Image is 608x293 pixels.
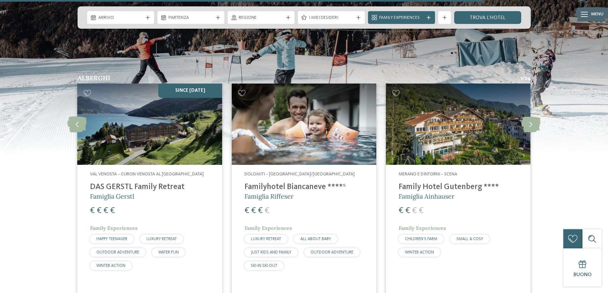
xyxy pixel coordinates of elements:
[574,272,592,277] span: Buono
[244,207,249,215] span: €
[232,84,376,165] img: Hotel sulle piste da sci per bambini: divertimento senza confini
[90,182,209,192] h4: DAS GERSTL Family Retreat
[90,207,95,215] span: €
[258,207,263,215] span: €
[399,207,403,215] span: €
[300,237,331,241] span: ALL ABOUT BABY
[522,75,524,82] span: /
[399,172,457,176] span: Merano e dintorni – Scena
[96,237,127,241] span: HAPPY TEENAGER
[90,192,134,200] span: Famiglia Gerstl
[379,15,424,21] span: Family Experiences
[244,225,292,231] span: Family Experiences
[78,74,110,82] span: Alberghi
[309,15,354,21] span: I miei desideri
[251,207,256,215] span: €
[96,250,139,254] span: OUTDOOR ADVENTURE
[239,15,283,21] span: Regione
[244,172,355,176] span: Dolomiti – [GEOGRAPHIC_DATA]/[GEOGRAPHIC_DATA]
[251,237,281,241] span: LUXURY RETREAT
[96,264,125,268] span: WINTER ACTION
[251,264,277,268] span: SKI-IN SKI-OUT
[520,75,522,82] span: 1
[103,207,108,215] span: €
[454,11,521,24] a: trova l’hotel
[563,248,602,287] a: Buono
[399,192,454,200] span: Famiglia Ainhauser
[110,207,115,215] span: €
[98,15,143,21] span: Arrivo
[251,250,291,254] span: JUST KIDS AND FAMILY
[97,207,101,215] span: €
[244,182,364,192] h4: Familyhotel Biancaneve ****ˢ
[158,250,179,254] span: WATER FUN
[405,207,410,215] span: €
[90,225,138,231] span: Family Experiences
[405,250,434,254] span: WINTER ACTION
[77,84,222,165] img: Hotel sulle piste da sci per bambini: divertimento senza confini
[399,182,518,192] h4: Family Hotel Gutenberg ****
[399,225,446,231] span: Family Experiences
[412,207,417,215] span: €
[265,207,269,215] span: €
[386,84,530,165] img: Family Hotel Gutenberg ****
[419,207,424,215] span: €
[405,237,437,241] span: CHILDREN’S FARM
[169,15,213,21] span: Partenza
[524,75,531,82] span: 24
[146,237,177,241] span: LUXURY RETREAT
[456,237,483,241] span: SMALL & COSY
[90,172,204,176] span: Val Venosta – Curon Venosta al [GEOGRAPHIC_DATA]
[244,192,294,200] span: Famiglia Riffeser
[311,250,353,254] span: OUTDOOR ADVENTURE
